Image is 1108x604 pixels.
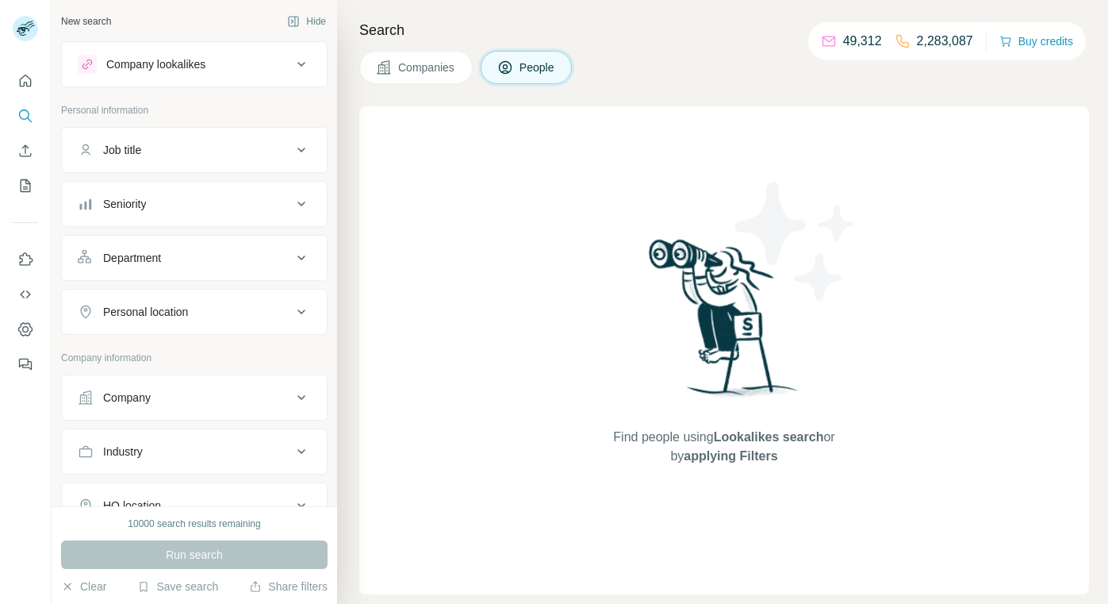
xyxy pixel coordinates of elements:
div: 10000 search results remaining [128,517,260,531]
button: Industry [62,433,327,471]
div: Company lookalikes [106,56,205,72]
span: Lookalikes search [714,430,824,444]
button: Buy credits [999,30,1073,52]
button: Seniority [62,185,327,223]
button: Use Surfe API [13,280,38,309]
button: HQ location [62,487,327,525]
button: Use Surfe on LinkedIn [13,245,38,274]
button: Company lookalikes [62,45,327,83]
button: Personal location [62,293,327,331]
button: Share filters [249,579,328,594]
span: People [519,60,556,75]
div: Personal location [103,304,188,320]
img: Surfe Illustration - Stars [724,170,867,313]
button: My lists [13,171,38,200]
button: Enrich CSV [13,137,38,165]
button: Company [62,379,327,417]
div: Seniority [103,196,146,212]
p: Company information [61,351,328,365]
div: Department [103,250,161,266]
div: New search [61,14,111,29]
span: applying Filters [684,449,777,463]
button: Clear [61,579,106,594]
div: HQ location [103,498,161,514]
p: 49,312 [843,32,882,51]
button: Hide [276,10,337,33]
p: 2,283,087 [917,32,973,51]
div: Job title [103,142,141,158]
button: Job title [62,131,327,169]
p: Personal information [61,103,328,117]
button: Dashboard [13,315,38,344]
img: Surfe Illustration - Woman searching with binoculars [642,235,807,412]
div: Company [103,390,151,406]
span: Find people using or by [597,428,851,466]
button: Feedback [13,350,38,379]
button: Quick start [13,67,38,95]
div: Industry [103,444,143,460]
button: Department [62,239,327,277]
button: Search [13,102,38,130]
button: Save search [137,579,218,594]
h4: Search [359,19,1089,41]
span: Companies [398,60,456,75]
